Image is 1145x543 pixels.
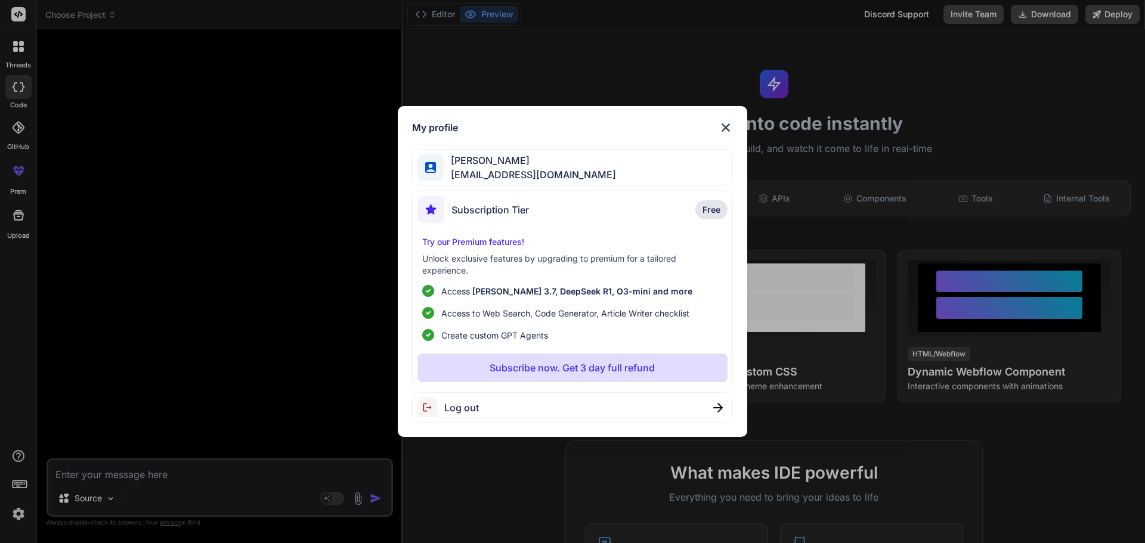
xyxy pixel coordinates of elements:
[713,403,723,412] img: close
[417,398,444,417] img: logout
[422,285,434,297] img: checklist
[444,167,616,182] span: [EMAIL_ADDRESS][DOMAIN_NAME]
[422,236,723,248] p: Try our Premium features!
[441,329,548,342] span: Create custom GPT Agents
[422,253,723,277] p: Unlock exclusive features by upgrading to premium for a tailored experience.
[444,401,479,415] span: Log out
[417,353,728,382] button: Subscribe now. Get 3 day full refund
[472,286,692,296] span: [PERSON_NAME] 3.7, DeepSeek R1, O3-mini and more
[412,120,458,135] h1: My profile
[422,307,434,319] img: checklist
[444,153,616,167] span: [PERSON_NAME]
[425,162,437,173] img: profile
[441,307,689,319] span: Access to Web Search, Code Generator, Article Writer checklist
[441,285,692,297] p: Access
[490,361,655,375] p: Subscribe now. Get 3 day full refund
[451,203,529,217] span: Subscription Tier
[719,120,733,135] img: close
[417,196,444,223] img: subscription
[422,329,434,341] img: checklist
[703,204,720,216] span: Free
